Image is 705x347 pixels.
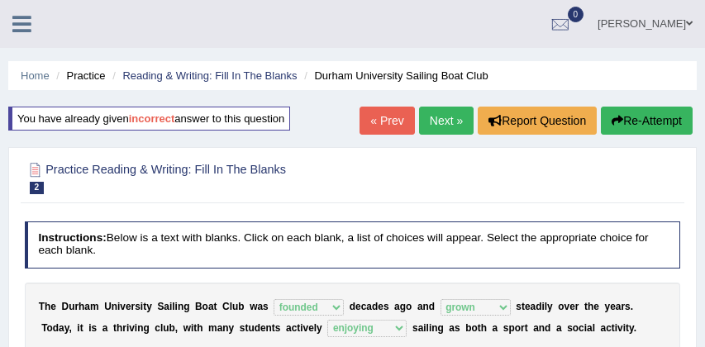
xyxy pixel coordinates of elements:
[493,322,498,334] b: a
[612,322,615,334] b: t
[584,322,587,334] b: i
[257,301,263,312] b: a
[126,301,131,312] b: e
[556,322,562,334] b: a
[175,301,178,312] b: i
[64,322,69,334] b: y
[25,221,681,269] h4: Below is a text with blanks. Click on each blank, a list of choices will appear. Select the appro...
[193,322,197,334] b: t
[191,322,193,334] b: i
[135,322,137,334] b: i
[120,301,126,312] b: v
[62,301,69,312] b: D
[545,322,550,334] b: d
[146,301,152,312] b: y
[355,301,361,312] b: e
[400,301,406,312] b: g
[135,301,141,312] b: s
[372,301,378,312] b: d
[164,301,169,312] b: a
[155,322,160,334] b: c
[383,301,389,312] b: s
[88,322,91,334] b: i
[515,322,521,334] b: o
[419,107,474,135] a: Next »
[122,69,297,82] a: Reading & Writing: Fill In The Blanks
[102,322,108,334] b: a
[69,322,71,334] b: ,
[137,322,143,334] b: n
[45,301,50,312] b: h
[366,301,372,312] b: a
[634,322,636,334] b: .
[230,301,232,312] b: l
[84,301,90,312] b: a
[525,322,528,334] b: t
[308,322,314,334] b: e
[183,322,191,334] b: w
[195,301,202,312] b: B
[163,322,169,334] b: u
[569,301,575,312] b: e
[255,322,260,334] b: d
[104,301,112,312] b: U
[350,301,355,312] b: d
[593,322,595,334] b: l
[263,301,269,312] b: s
[41,322,46,334] b: T
[38,231,106,244] b: Instructions:
[623,322,626,334] b: i
[418,322,424,334] b: a
[169,301,172,312] b: i
[113,322,117,334] b: t
[129,322,135,334] b: v
[69,301,74,312] b: u
[240,322,245,334] b: s
[423,322,426,334] b: i
[429,301,435,312] b: d
[455,322,460,334] b: s
[541,301,544,312] b: i
[297,322,300,334] b: t
[272,322,275,334] b: t
[141,301,143,312] b: i
[30,182,45,194] span: 2
[126,322,129,334] b: i
[615,322,617,334] b: i
[77,322,79,334] b: i
[522,301,525,312] b: t
[584,301,588,312] b: t
[631,301,633,312] b: .
[117,301,120,312] b: i
[314,322,317,334] b: l
[417,301,423,312] b: a
[394,301,400,312] b: a
[429,322,431,334] b: i
[300,68,488,83] li: Durham University Sailing Boat Club
[431,322,437,334] b: n
[79,301,84,312] b: h
[610,301,616,312] b: e
[143,301,146,312] b: t
[8,107,290,131] div: You have already given answer to this question
[143,322,149,334] b: g
[129,112,175,125] b: incorrect
[412,322,418,334] b: s
[626,322,629,334] b: t
[232,301,238,312] b: u
[465,322,471,334] b: b
[303,322,309,334] b: v
[169,322,174,334] b: b
[52,68,105,83] li: Practice
[567,322,573,334] b: s
[533,322,539,334] b: a
[606,322,612,334] b: c
[260,322,266,334] b: e
[178,301,183,312] b: n
[117,322,122,334] b: h
[292,322,298,334] b: c
[481,322,487,334] b: h
[588,301,593,312] b: h
[222,322,228,334] b: n
[587,322,593,334] b: a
